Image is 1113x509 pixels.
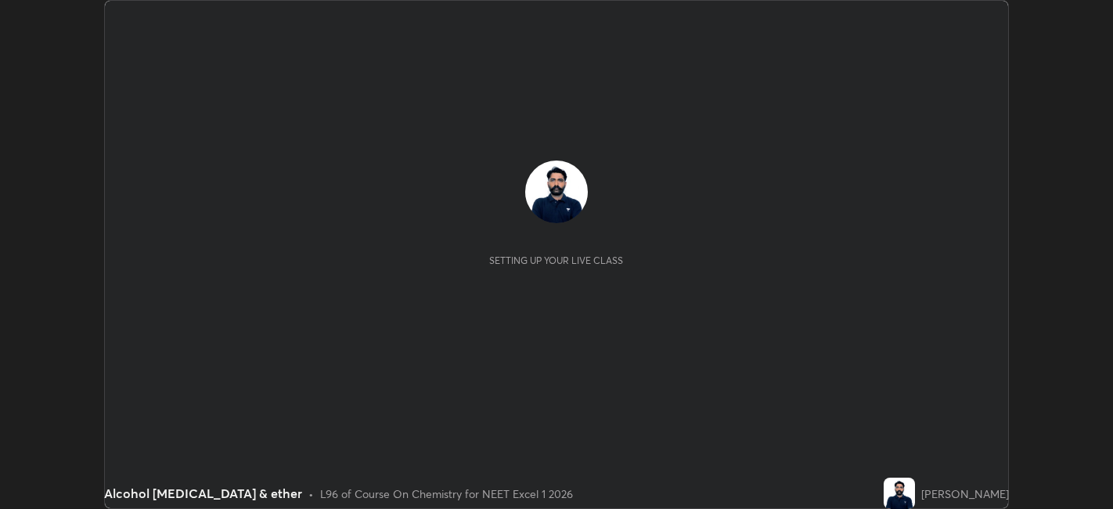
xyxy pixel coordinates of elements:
img: 5014c1035c4d4e8d88cec611ee278880.jpg [884,478,915,509]
img: 5014c1035c4d4e8d88cec611ee278880.jpg [525,161,588,223]
div: [PERSON_NAME] [921,486,1009,502]
div: Alcohol [MEDICAL_DATA] & ether [104,484,302,503]
div: • [308,486,314,502]
div: L96 of Course On Chemistry for NEET Excel 1 2026 [320,486,573,502]
div: Setting up your live class [489,254,623,266]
